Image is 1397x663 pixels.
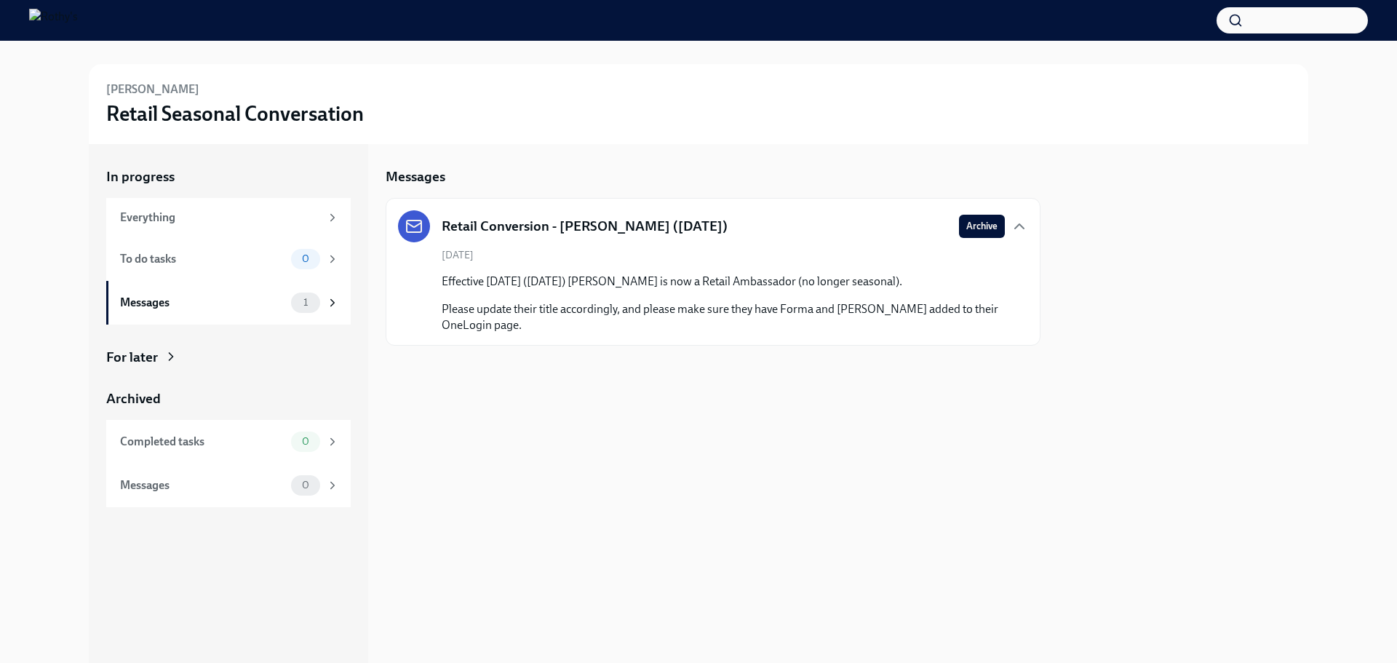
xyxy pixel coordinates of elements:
[442,274,1005,290] p: Effective [DATE] ([DATE]) [PERSON_NAME] is now a Retail Ambassador (no longer seasonal).
[106,198,351,237] a: Everything
[106,167,351,186] a: In progress
[106,281,351,325] a: Messages1
[106,348,351,367] a: For later
[295,297,317,308] span: 1
[120,251,285,267] div: To do tasks
[106,420,351,464] a: Completed tasks0
[106,237,351,281] a: To do tasks0
[442,217,728,236] h5: Retail Conversion - [PERSON_NAME] ([DATE])
[106,389,351,408] a: Archived
[106,100,364,127] h3: Retail Seasonal Conversation
[442,248,474,262] span: [DATE]
[386,167,445,186] h5: Messages
[120,210,320,226] div: Everything
[106,348,158,367] div: For later
[29,9,78,32] img: Rothy's
[106,464,351,507] a: Messages0
[120,295,285,311] div: Messages
[966,219,998,234] span: Archive
[120,434,285,450] div: Completed tasks
[293,480,318,491] span: 0
[959,215,1005,238] button: Archive
[106,82,199,98] h6: [PERSON_NAME]
[293,436,318,447] span: 0
[120,477,285,493] div: Messages
[442,301,1005,333] p: Please update their title accordingly, and please make sure they have Forma and [PERSON_NAME] add...
[293,253,318,264] span: 0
